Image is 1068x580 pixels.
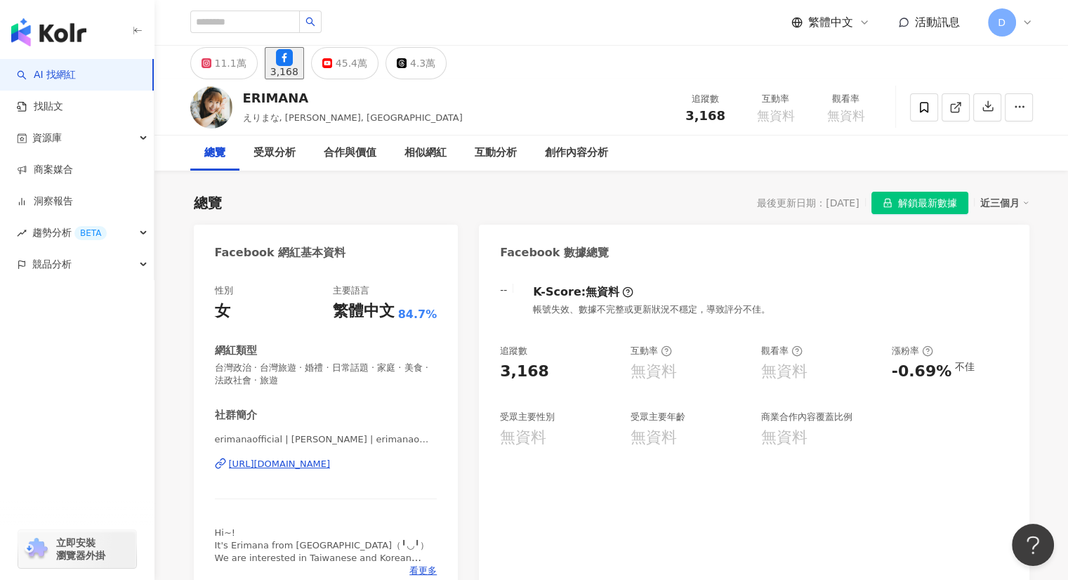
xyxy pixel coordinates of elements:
[398,307,437,322] span: 84.7%
[998,15,1006,30] span: D
[586,284,619,300] div: 無資料
[17,195,73,209] a: 洞察報告
[17,228,27,238] span: rise
[955,361,975,372] div: 不佳
[215,245,346,261] div: Facebook 網紅基本資料
[871,192,968,214] button: 解鎖最新數據
[757,109,795,123] span: 無資料
[1012,524,1054,566] iframe: Help Scout Beacon - Open
[215,301,230,322] div: 女
[385,47,447,79] button: 4.3萬
[22,538,50,560] img: chrome extension
[757,197,859,209] div: 最後更新日期：[DATE]
[631,427,677,449] div: 無資料
[17,163,73,177] a: 商案媒合
[500,411,555,423] div: 受眾主要性別
[761,345,803,357] div: 觀看率
[500,245,609,261] div: Facebook 數據總覽
[631,361,677,383] div: 無資料
[679,92,732,106] div: 追蹤數
[533,303,770,316] div: 帳號失效、數據不完整或更新狀況不穩定，導致評分不佳。
[17,68,76,82] a: searchAI 找網紅
[475,145,517,162] div: 互動分析
[243,112,463,123] span: えりまな, [PERSON_NAME], [GEOGRAPHIC_DATA]
[761,427,807,449] div: 無資料
[311,47,378,79] button: 45.4萬
[761,361,807,383] div: 無資料
[32,122,62,154] span: 資源庫
[915,15,960,29] span: 活動訊息
[32,249,72,280] span: 競品分析
[333,284,369,297] div: 主要語言
[190,47,258,79] button: 11.1萬
[545,145,608,162] div: 創作內容分析
[827,109,865,123] span: 無資料
[819,92,873,106] div: 觀看率
[892,361,951,383] div: -0.69%
[17,100,63,114] a: 找貼文
[500,284,507,296] div: --
[74,226,107,240] div: BETA
[883,198,892,208] span: lock
[404,145,447,162] div: 相似網紅
[898,192,957,215] span: 解鎖最新數據
[253,145,296,162] div: 受眾分析
[500,427,546,449] div: 無資料
[500,361,549,383] div: 3,168
[410,53,435,73] div: 4.3萬
[892,345,933,357] div: 漲粉率
[333,301,395,322] div: 繁體中文
[409,565,437,577] span: 看更多
[215,362,437,387] span: 台灣政治 · 台灣旅遊 · 婚禮 · 日常話題 · 家庭 · 美食 · 法政社會 · 旅遊
[749,92,803,106] div: 互動率
[215,53,246,73] div: 11.1萬
[533,284,633,300] div: K-Score :
[215,527,430,576] span: Hi~! It's Erimana from [GEOGRAPHIC_DATA]（╹◡╹） We are interested in Taiwanese and Korean culture♪☆
[265,47,304,79] button: 3,168
[215,284,233,297] div: 性別
[215,458,437,470] a: [URL][DOMAIN_NAME]
[631,345,672,357] div: 互動率
[215,433,437,446] span: erimanaofficial | [PERSON_NAME] | erimanaofficial
[32,217,107,249] span: 趨勢分析
[980,194,1029,212] div: 近三個月
[808,15,853,30] span: 繁體中文
[56,536,105,562] span: 立即安裝 瀏覽器外掛
[11,18,86,46] img: logo
[18,530,136,568] a: chrome extension立即安裝 瀏覽器外掛
[194,193,222,213] div: 總覽
[215,408,257,423] div: 社群簡介
[324,145,376,162] div: 合作與價值
[190,86,232,128] img: KOL Avatar
[215,343,257,358] div: 網紅類型
[204,145,225,162] div: 總覽
[305,17,315,27] span: search
[631,411,685,423] div: 受眾主要年齡
[761,411,852,423] div: 商業合作內容覆蓋比例
[685,108,725,123] span: 3,168
[243,89,463,107] div: ERIMANA
[500,345,527,357] div: 追蹤數
[270,66,298,77] div: 3,168
[336,53,367,73] div: 45.4萬
[229,458,331,470] div: [URL][DOMAIN_NAME]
